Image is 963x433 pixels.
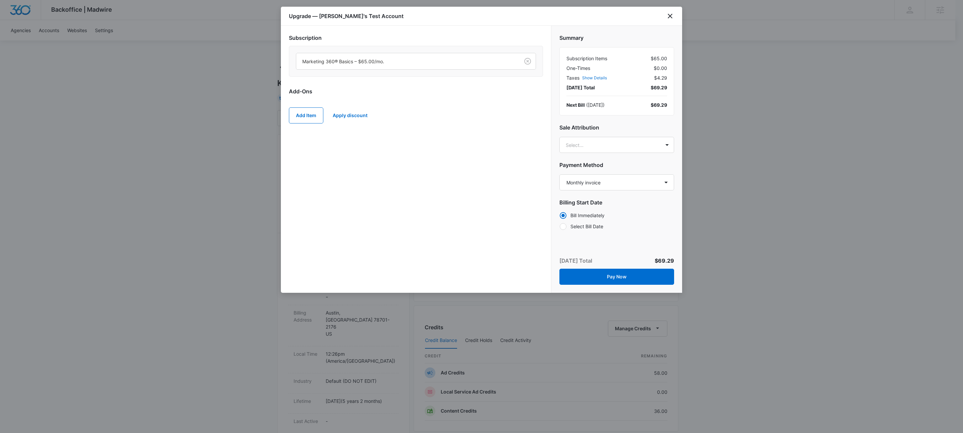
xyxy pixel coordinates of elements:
[559,212,674,219] label: Bill Immediately
[666,12,674,20] button: close
[566,65,667,72] div: $0.00
[582,76,607,80] button: Show Details
[326,107,374,123] button: Apply discount
[566,74,579,81] span: Taxes
[559,123,674,132] h2: Sale Attribution
[655,257,674,264] span: $69.29
[522,56,533,67] button: Clear
[559,34,674,42] h2: Summary
[289,107,323,123] button: Add Item
[566,55,607,62] span: Subscription Items
[559,161,674,169] h2: Payment Method
[559,257,592,265] p: [DATE] Total
[566,101,605,108] div: ( [DATE] )
[654,74,667,81] span: $4.29
[289,12,404,20] h1: Upgrade — [PERSON_NAME]'s Test Account
[289,34,543,42] h2: Subscription
[651,101,667,108] div: $69.29
[559,269,674,285] button: Pay Now
[566,65,590,72] span: One-Times
[651,84,667,91] span: $69.29
[559,198,674,206] h2: Billing Start Date
[566,55,667,62] div: $65.00
[559,223,674,230] label: Select Bill Date
[289,87,543,95] h2: Add-Ons
[566,84,595,91] span: [DATE] Total
[566,102,585,108] span: Next Bill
